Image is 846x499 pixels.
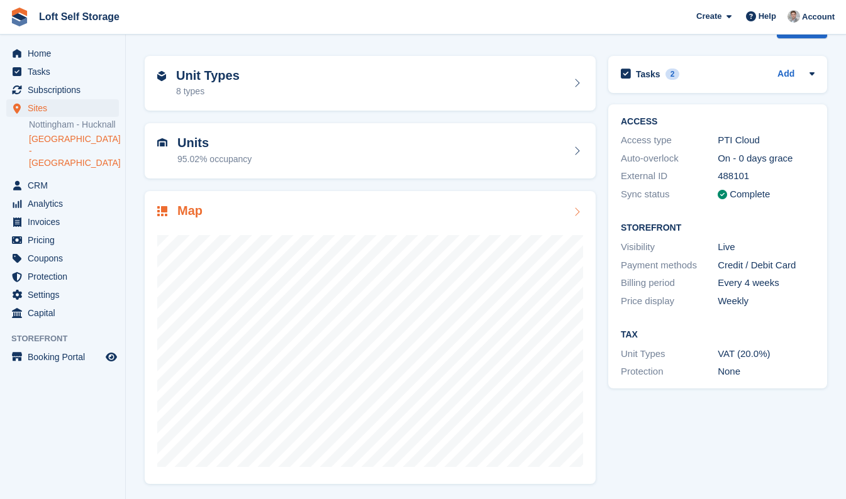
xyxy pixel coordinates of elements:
a: menu [6,268,119,285]
a: Preview store [104,349,119,365]
a: Units 95.02% occupancy [145,123,596,178]
div: Visibility [621,240,718,255]
span: Tasks [28,63,103,80]
a: menu [6,177,119,194]
img: Nik Williams [788,10,800,23]
div: Protection [621,365,718,379]
a: menu [6,45,119,62]
img: map-icn-33ee37083ee616e46c38cad1a60f524a97daa1e2b2c8c0bc3eb3415660979fc1.svg [157,206,167,216]
div: Payment methods [621,258,718,273]
div: Unit Types [621,347,718,361]
span: Booking Portal [28,348,103,366]
a: menu [6,213,119,231]
a: Loft Self Storage [34,6,125,27]
span: Coupons [28,249,103,267]
h2: Map [177,204,203,218]
div: VAT (20.0%) [718,347,815,361]
div: External ID [621,169,718,184]
a: menu [6,231,119,249]
span: Subscriptions [28,81,103,99]
a: menu [6,99,119,117]
span: Invoices [28,213,103,231]
a: menu [6,63,119,80]
div: PTI Cloud [718,133,815,148]
div: Live [718,240,815,255]
div: Billing period [621,276,718,290]
img: unit-type-icn-2b2737a686de81e16bb02015468b77c625bbabd49415b5ef34ead5e3b44a266d.svg [157,71,166,81]
h2: ACCESS [621,117,815,127]
div: None [718,365,815,379]
a: Map [145,191,596,485]
h2: Units [177,136,252,150]
div: Complete [730,187,770,202]
div: Weekly [718,294,815,309]
a: [GEOGRAPHIC_DATA] - [GEOGRAPHIC_DATA] [29,133,119,169]
div: Auto-overlock [621,151,718,166]
a: menu [6,249,119,267]
span: Help [759,10,776,23]
a: Nottingham - Hucknall [29,119,119,131]
div: 8 types [176,85,240,98]
div: Price display [621,294,718,309]
div: On - 0 days grace [718,151,815,166]
span: Home [28,45,103,62]
div: 2 [665,69,680,80]
img: stora-icon-8386f47178a22dfd0bd8f6a31ec36ba5ce8667c1dd55bd0f319d3a0aa187defe.svg [10,8,29,26]
h2: Tasks [636,69,660,80]
div: Every 4 weeks [718,276,815,290]
div: Access type [621,133,718,148]
span: Create [696,10,721,23]
h2: Storefront [621,223,815,233]
div: Credit / Debit Card [718,258,815,273]
a: menu [6,286,119,304]
div: Sync status [621,187,718,202]
h2: Tax [621,330,815,340]
div: 95.02% occupancy [177,153,252,166]
div: 488101 [718,169,815,184]
span: Pricing [28,231,103,249]
span: Storefront [11,332,125,345]
span: Settings [28,286,103,304]
a: menu [6,195,119,212]
img: unit-icn-7be61d7bf1b0ce9d3e12c5938cc71ed9869f7b940bace4675aadf7bd6d80202e.svg [157,138,167,147]
span: Protection [28,268,103,285]
span: CRM [28,177,103,194]
a: Add [777,67,794,82]
span: Analytics [28,195,103,212]
a: menu [6,348,119,366]
span: Account [802,11,835,23]
h2: Unit Types [176,69,240,83]
a: menu [6,304,119,322]
span: Capital [28,304,103,322]
a: menu [6,81,119,99]
span: Sites [28,99,103,117]
a: Unit Types 8 types [145,56,596,111]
